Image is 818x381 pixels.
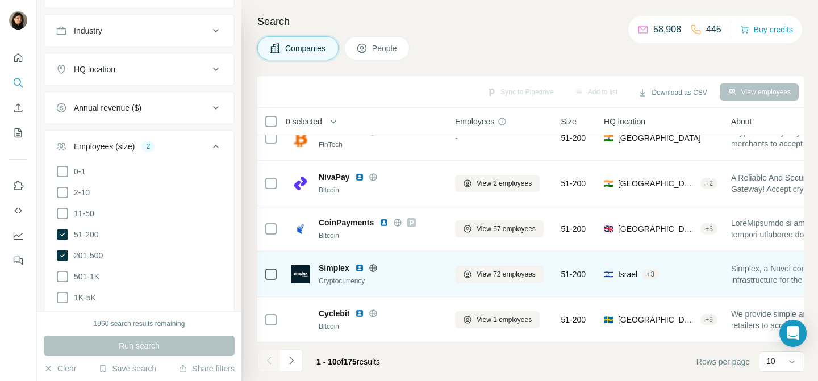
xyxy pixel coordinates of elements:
[604,178,613,189] span: 🇮🇳
[561,116,577,127] span: Size
[291,220,310,238] img: Logo of CoinPayments
[706,23,721,36] p: 445
[319,140,441,150] div: FinTech
[604,132,613,144] span: 🇮🇳
[604,314,613,325] span: 🇸🇪
[642,269,659,279] div: + 3
[286,116,322,127] span: 0 selected
[477,269,536,279] span: View 72 employees
[372,43,398,54] span: People
[9,225,27,246] button: Dashboard
[94,319,185,329] div: 1960 search results remaining
[319,321,441,332] div: Bitcoin
[316,357,380,366] span: results
[285,43,327,54] span: Companies
[653,23,681,36] p: 58,908
[74,25,102,36] div: Industry
[700,224,717,234] div: + 3
[455,266,544,283] button: View 72 employees
[257,14,804,30] h4: Search
[74,141,135,152] div: Employees (size)
[319,185,441,195] div: Bitcoin
[477,178,532,189] span: View 2 employees
[69,292,96,303] span: 1K-5K
[618,132,701,144] span: [GEOGRAPHIC_DATA]
[355,263,364,273] img: LinkedIn logo
[455,133,458,143] span: -
[355,173,364,182] img: LinkedIn logo
[291,311,310,329] img: Logo of Cyclebit
[69,250,103,261] span: 201-500
[291,129,310,147] img: Logo of BillBitcoins
[779,320,807,347] div: Open Intercom Messenger
[455,116,494,127] span: Employees
[69,229,99,240] span: 51-200
[604,223,613,235] span: 🇬🇧
[291,174,310,192] img: Logo of NivaPay
[69,271,99,282] span: 501-1K
[379,218,389,227] img: LinkedIn logo
[44,133,234,165] button: Employees (size)2
[9,200,27,221] button: Use Surfe API
[455,175,540,192] button: View 2 employees
[696,356,750,367] span: Rows per page
[9,98,27,118] button: Enrich CSV
[630,84,715,101] button: Download as CSV
[280,349,303,372] button: Navigate to next page
[731,116,752,127] span: About
[74,64,115,75] div: HQ location
[604,269,613,280] span: 🇮🇱
[344,357,357,366] span: 175
[455,311,540,328] button: View 1 employees
[319,308,349,319] span: Cyclebit
[766,355,775,367] p: 10
[9,250,27,271] button: Feedback
[44,17,234,44] button: Industry
[316,357,337,366] span: 1 - 10
[9,48,27,68] button: Quick start
[700,178,717,189] div: + 2
[337,357,344,366] span: of
[561,132,586,144] span: 51-200
[141,141,155,152] div: 2
[561,178,586,189] span: 51-200
[477,224,536,234] span: View 57 employees
[9,11,27,30] img: Avatar
[319,171,349,183] span: NivaPay
[700,315,717,325] div: + 9
[618,314,696,325] span: [GEOGRAPHIC_DATA], [GEOGRAPHIC_DATA]
[9,175,27,196] button: Use Surfe on LinkedIn
[9,123,27,143] button: My lists
[740,22,793,37] button: Buy credits
[477,315,532,325] span: View 1 employees
[69,208,94,219] span: 11-50
[561,269,586,280] span: 51-200
[291,265,310,283] img: Logo of Simplex
[455,220,544,237] button: View 57 employees
[618,269,637,280] span: Israel
[561,314,586,325] span: 51-200
[98,363,156,374] button: Save search
[618,178,696,189] span: [GEOGRAPHIC_DATA], [GEOGRAPHIC_DATA]
[319,276,441,286] div: Cryptocurrency
[618,223,696,235] span: [GEOGRAPHIC_DATA], [GEOGRAPHIC_DATA]
[561,223,586,235] span: 51-200
[319,262,349,274] span: Simplex
[178,363,235,374] button: Share filters
[9,73,27,93] button: Search
[604,116,645,127] span: HQ location
[319,231,441,241] div: Bitcoin
[355,309,364,318] img: LinkedIn logo
[69,187,90,198] span: 2-10
[319,217,374,228] span: CoinPayments
[74,102,141,114] div: Annual revenue ($)
[69,166,85,177] span: 0-1
[44,363,76,374] button: Clear
[44,94,234,122] button: Annual revenue ($)
[44,56,234,83] button: HQ location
